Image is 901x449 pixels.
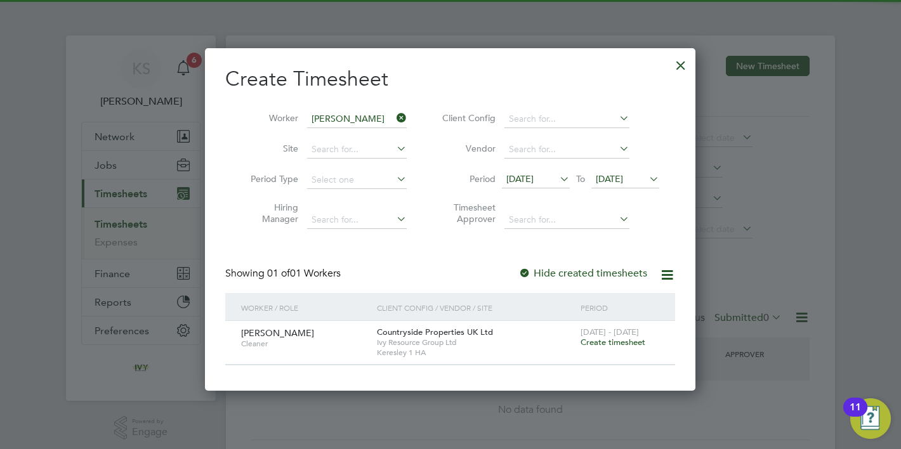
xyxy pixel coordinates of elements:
[241,202,298,224] label: Hiring Manager
[581,327,639,337] span: [DATE] - [DATE]
[596,173,623,185] span: [DATE]
[377,348,574,358] span: Keresley 1 HA
[850,407,861,424] div: 11
[307,141,407,159] input: Search for...
[577,293,662,322] div: Period
[374,293,577,322] div: Client Config / Vendor / Site
[438,112,496,124] label: Client Config
[438,202,496,224] label: Timesheet Approver
[438,143,496,154] label: Vendor
[504,211,629,229] input: Search for...
[518,267,647,280] label: Hide created timesheets
[267,267,290,280] span: 01 of
[377,327,493,337] span: Countryside Properties UK Ltd
[225,267,343,280] div: Showing
[267,267,341,280] span: 01 Workers
[377,337,574,348] span: Ivy Resource Group Ltd
[241,143,298,154] label: Site
[241,327,314,339] span: [PERSON_NAME]
[241,173,298,185] label: Period Type
[850,398,891,439] button: Open Resource Center, 11 new notifications
[307,211,407,229] input: Search for...
[504,110,629,128] input: Search for...
[241,112,298,124] label: Worker
[307,110,407,128] input: Search for...
[225,66,675,93] h2: Create Timesheet
[572,171,589,187] span: To
[438,173,496,185] label: Period
[581,337,645,348] span: Create timesheet
[506,173,534,185] span: [DATE]
[504,141,629,159] input: Search for...
[238,293,374,322] div: Worker / Role
[241,339,367,349] span: Cleaner
[307,171,407,189] input: Select one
